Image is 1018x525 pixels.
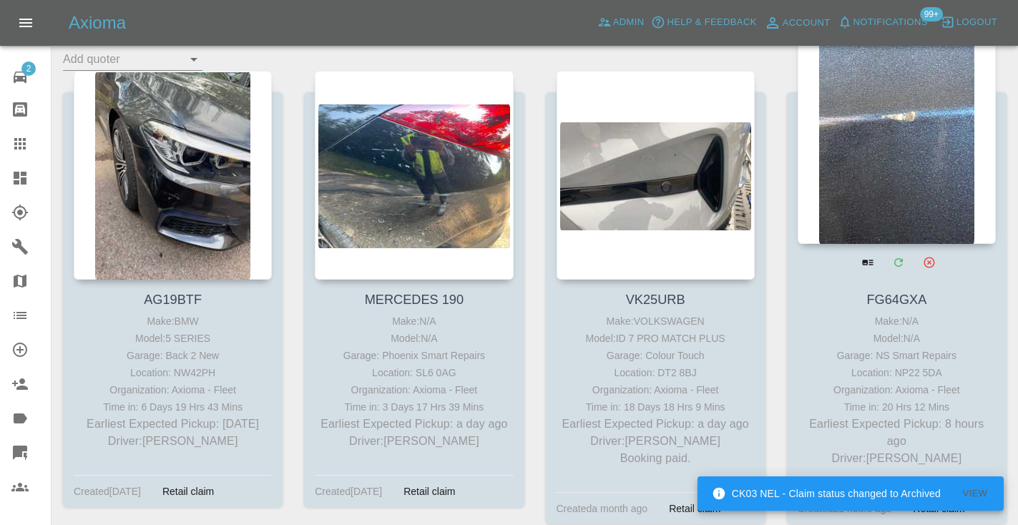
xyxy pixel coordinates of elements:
[318,330,509,347] div: Model: N/A
[77,313,268,330] div: Make: BMW
[77,364,268,381] div: Location: NW42PH
[801,313,992,330] div: Make: N/A
[560,433,751,450] p: Driver: [PERSON_NAME]
[834,11,931,34] button: Notifications
[658,500,731,517] div: Retail claim
[77,398,268,416] div: Time in: 6 Days 19 Hrs 43 Mins
[801,381,992,398] div: Organization: Axioma - Fleet
[560,450,751,467] p: Booking paid.
[801,347,992,364] div: Garage: NS Smart Repairs
[77,330,268,347] div: Model: 5 SERIES
[853,14,928,31] span: Notifications
[783,15,831,31] span: Account
[884,247,913,277] a: Modify
[560,381,751,398] div: Organization: Axioma - Fleet
[318,364,509,381] div: Location: SL6 0AG
[560,347,751,364] div: Garage: Colour Touch
[557,500,648,517] div: Created a month ago
[801,330,992,347] div: Model: N/A
[801,364,992,381] div: Location: NP22 5DA
[74,483,141,500] div: Created [DATE]
[937,11,1001,34] button: Logout
[914,247,944,277] button: Archive
[9,6,43,40] button: Open drawer
[647,11,760,34] button: Help & Feedback
[801,450,992,467] p: Driver: [PERSON_NAME]
[77,433,268,450] p: Driver: [PERSON_NAME]
[760,11,834,34] a: Account
[560,364,751,381] div: Location: DT2 8BJ
[318,347,509,364] div: Garage: Phoenix Smart Repairs
[318,398,509,416] div: Time in: 3 Days 17 Hrs 39 Mins
[144,293,202,307] a: AG19BTF
[866,293,926,307] a: FG64GXA
[853,247,882,277] a: View
[560,313,751,330] div: Make: VOLKSWAGEN
[956,14,997,31] span: Logout
[560,330,751,347] div: Model: ID 7 PRO MATCH PLUS
[77,347,268,364] div: Garage: Back 2 New
[801,398,992,416] div: Time in: 20 Hrs 12 Mins
[560,416,751,433] p: Earliest Expected Pickup: a day ago
[77,416,268,433] p: Earliest Expected Pickup: [DATE]
[712,481,941,506] div: CK03 NEL - Claim status changed to Archived
[626,293,685,307] a: VK25URB
[69,11,126,34] h5: Axioma
[393,483,466,500] div: Retail claim
[801,416,992,450] p: Earliest Expected Pickup: 8 hours ago
[613,14,645,31] span: Admin
[63,48,181,70] input: Add quoter
[184,49,204,69] button: Open
[365,293,464,307] a: MERCEDES 190
[318,313,509,330] div: Make: N/A
[920,7,943,21] span: 99+
[152,483,225,500] div: Retail claim
[560,398,751,416] div: Time in: 18 Days 18 Hrs 9 Mins
[667,14,756,31] span: Help & Feedback
[952,483,998,505] button: View
[318,433,509,450] p: Driver: [PERSON_NAME]
[318,416,509,433] p: Earliest Expected Pickup: a day ago
[77,381,268,398] div: Organization: Axioma - Fleet
[21,62,36,76] span: 2
[594,11,648,34] a: Admin
[318,381,509,398] div: Organization: Axioma - Fleet
[315,483,382,500] div: Created [DATE]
